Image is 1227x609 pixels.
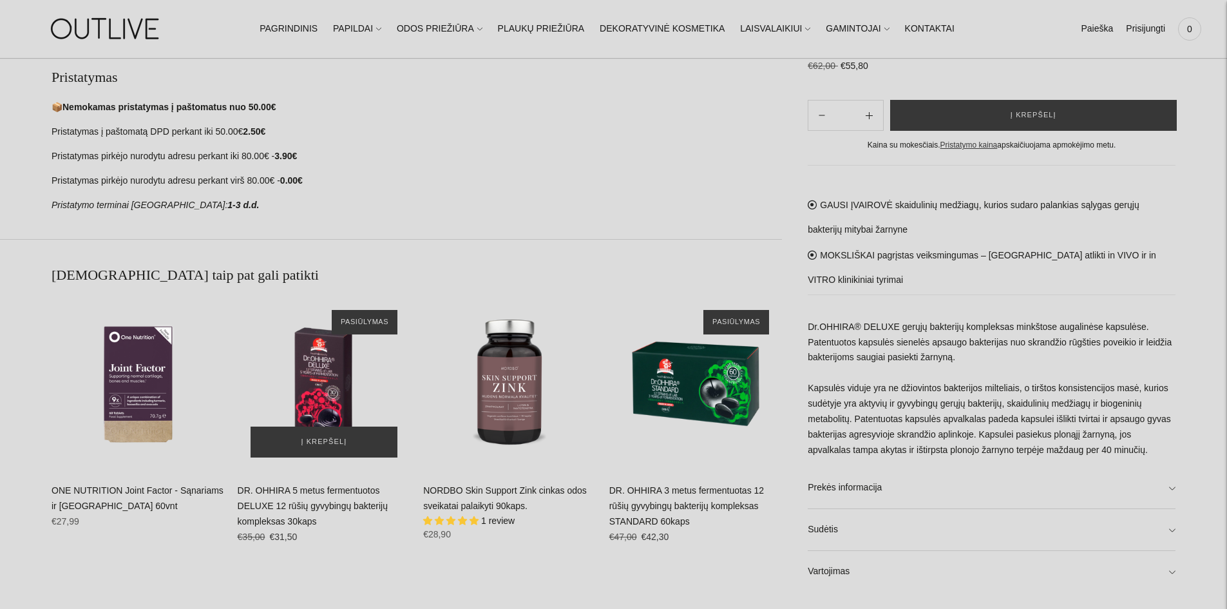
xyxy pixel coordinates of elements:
[52,266,782,285] h2: [DEMOGRAPHIC_DATA] taip pat gali patikti
[62,102,276,112] strong: Nemokamas pristatymas į paštomatus nuo 50.00€
[1181,20,1199,38] span: 0
[826,15,889,43] a: GAMINTOJAI
[940,141,998,150] a: Pristatymo kaina
[238,532,265,542] s: €35,00
[609,532,637,542] s: €47,00
[855,101,883,131] button: Subtract product quantity
[808,551,1175,592] a: Vartojimas
[808,509,1175,550] a: Sudėtis
[52,297,225,470] a: ONE NUTRITION Joint Factor - Sąnariams ir Kaulams 60vnt
[227,200,259,210] strong: 1-3 d.d.
[26,6,187,51] img: OUTLIVE
[841,61,868,72] span: €55,80
[808,139,1175,153] div: Kaina su mokesčiais. apskaičiuojama apmokėjimo metu.
[498,15,585,43] a: PLAUKŲ PRIEŽIŪRA
[52,173,782,189] p: Pristatymas pirkėjo nurodytu adresu perkant virš 80.00€ -
[600,15,725,43] a: DEKORATYVINĖ KOSMETIKA
[642,532,669,542] span: €42,30
[890,101,1177,131] button: Į krepšelį
[609,485,764,527] a: DR. OHHIRA 3 metus fermentuotas 12 rūšių gyvybingų bakterijų kompleksas STANDARD 60kaps
[52,200,227,210] em: Pristatymo terminai [GEOGRAPHIC_DATA]:
[243,126,265,137] strong: 2.50€
[808,320,1175,458] p: Dr.OHHIRA® DELUXE gerųjų bakterijų kompleksas minkštose augalinėse kapsulėse. Patentuotos kapsulė...
[808,165,1175,592] div: GAUSI ĮVAIROVĖ skaidulinių medžiagų, kurios sudaro palankias sąlygas gerųjų bakterijų mitybai žar...
[333,15,381,43] a: PAPILDAI
[52,124,782,140] p: Pristatymas į paštomatą DPD perkant iki 50.00€
[1081,15,1113,43] a: Paieška
[740,15,810,43] a: LAISVALAIKIUI
[260,15,318,43] a: PAGRINDINIS
[52,516,79,527] span: €27,99
[52,100,782,115] p: 📦
[238,297,411,470] a: DR. OHHIRA 5 metus fermentuotos DELUXE 12 rūšių gyvybingų bakterijų kompleksas 30kaps
[835,106,855,125] input: Product quantity
[808,467,1175,508] a: Prekės informacija
[905,15,955,43] a: KONTAKTAI
[274,151,297,161] strong: 3.90€
[808,61,838,72] s: €62,00
[280,175,303,186] strong: 0.00€
[481,516,515,526] span: 1 review
[52,68,782,87] h2: Pristatymas
[52,485,224,511] a: ONE NUTRITION Joint Factor - Sąnariams ir [GEOGRAPHIC_DATA] 60vnt
[423,485,587,511] a: NORDBO Skin Support Zink cinkas odos sveikatai palaikyti 90kaps.
[609,297,783,470] a: DR. OHHIRA 3 metus fermentuotas 12 rūšių gyvybingų bakterijų kompleksas STANDARD 60kaps
[251,427,398,458] button: Į krepšelį
[808,101,835,131] button: Add product quantity
[1126,15,1165,43] a: Prisijungti
[423,516,481,526] span: 5.00 stars
[238,485,388,527] a: DR. OHHIRA 5 metus fermentuotos DELUXE 12 rūšių gyvybingų bakterijų kompleksas 30kaps
[397,15,482,43] a: ODOS PRIEŽIŪRA
[269,532,297,542] span: €31,50
[1011,110,1056,122] span: Į krepšelį
[423,529,451,539] span: €28,90
[423,297,596,470] a: NORDBO Skin Support Zink cinkas odos sveikatai palaikyti 90kaps.
[52,149,782,164] p: Pristatymas pirkėjo nurodytu adresu perkant iki 80.00€ -
[1178,15,1201,43] a: 0
[301,436,347,449] span: Į krepšelį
